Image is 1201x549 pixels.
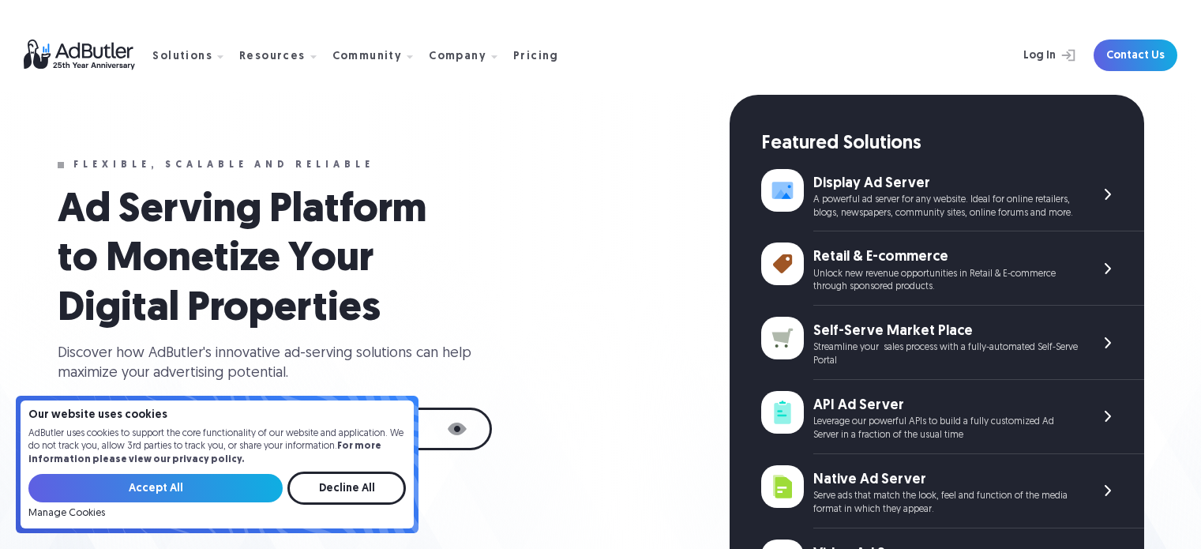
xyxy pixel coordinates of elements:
[813,268,1078,295] div: Unlock new revenue opportunities in Retail & E-commerce through sponsored products.
[761,380,1144,454] a: API Ad Server Leverage our powerful APIs to build a fully customized Ad Server in a fraction of t...
[332,51,403,62] div: Community
[287,472,406,505] input: Decline All
[761,131,1144,158] div: Featured Solutions
[813,470,1078,490] div: Native Ad Server
[813,416,1078,442] div: Leverage our powerful APIs to build a fully customized Ad Server in a fraction of the usual time
[28,410,406,421] h4: Our website uses cookies
[58,344,484,383] div: Discover how AdButler's innovative ad-serving solutions can help maximize your advertising potent...
[813,396,1078,416] div: API Ad Server
[813,247,1078,267] div: Retail & E-commerce
[761,454,1144,528] a: Native Ad Server Serve ads that match the look, feel and function of the media format in which th...
[813,322,1078,341] div: Self-Serve Market Place
[813,490,1078,517] div: Serve ads that match the look, feel and function of the media format in which they appear.
[761,306,1144,380] a: Self-Serve Market Place Streamline your sales process with a fully-automated Self-Serve Portal
[761,158,1144,232] a: Display Ad Server A powerful ad server for any website. Ideal for online retailers, blogs, newspa...
[429,51,486,62] div: Company
[73,160,374,171] div: Flexible, scalable and reliable
[239,51,306,62] div: Resources
[1094,39,1177,71] a: Contact Us
[813,194,1078,220] div: A powerful ad server for any website. Ideal for online retailers, blogs, newspapers, community si...
[28,474,283,502] input: Accept All
[981,39,1084,71] a: Log In
[152,51,212,62] div: Solutions
[28,508,105,519] a: Manage Cookies
[813,174,1078,194] div: Display Ad Server
[58,186,468,334] h1: Ad Serving Platform to Monetize Your Digital Properties
[513,48,572,62] a: Pricing
[513,51,559,62] div: Pricing
[813,341,1078,368] div: Streamline your sales process with a fully-automated Self-Serve Portal
[28,427,406,467] p: AdButler uses cookies to support the core functionality of our website and application. We do not...
[761,231,1144,306] a: Retail & E-commerce Unlock new revenue opportunities in Retail & E-commerce through sponsored pro...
